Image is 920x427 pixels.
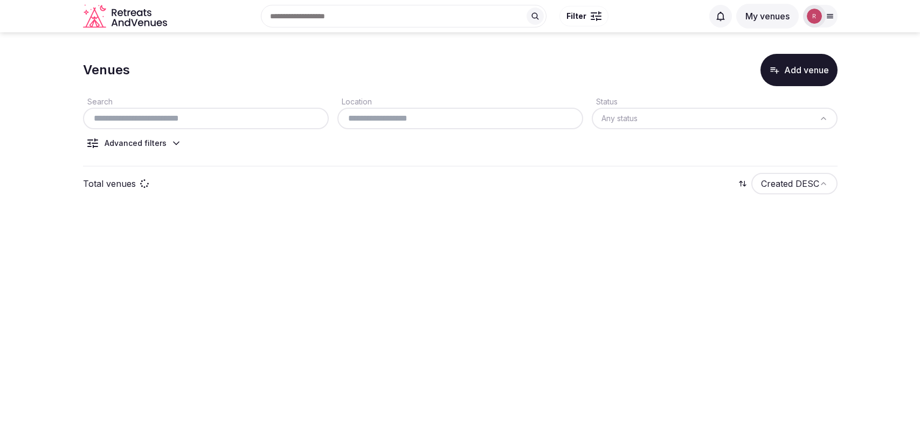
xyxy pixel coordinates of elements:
label: Location [337,97,372,106]
label: Search [83,97,113,106]
button: Add venue [760,54,838,86]
label: Status [592,97,618,106]
a: My venues [736,11,799,22]
svg: Retreats and Venues company logo [83,4,169,29]
a: Visit the homepage [83,4,169,29]
button: My venues [736,4,799,29]
span: Filter [566,11,586,22]
p: Total venues [83,178,136,190]
img: robiejavier [807,9,822,24]
div: Advanced filters [105,138,167,149]
h1: Venues [83,61,130,79]
button: Filter [559,6,608,26]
